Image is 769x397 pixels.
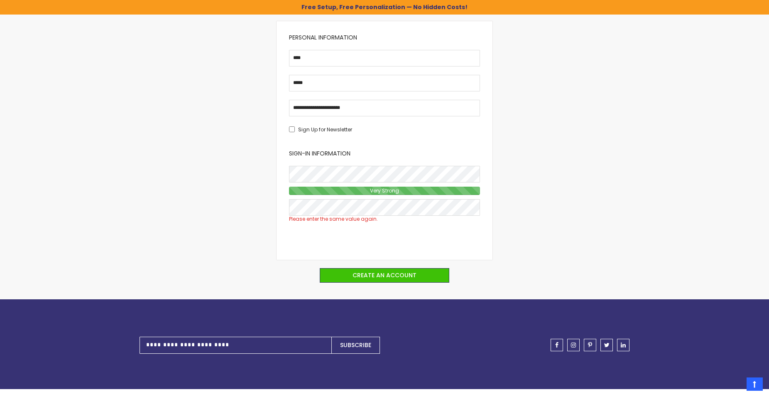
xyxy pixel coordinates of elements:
button: Create an Account [320,268,449,283]
div: Please enter the same value again. [289,216,480,222]
button: Subscribe [331,337,380,354]
span: Sign-in Information [289,149,350,158]
span: Personal Information [289,33,357,42]
span: twitter [604,342,610,348]
a: facebook [551,339,563,351]
span: Subscribe [340,341,371,349]
a: linkedin [617,339,629,351]
span: Sign Up for Newsletter [298,126,352,133]
span: facebook [555,342,558,348]
span: instagram [571,342,576,348]
a: instagram [567,339,580,351]
span: linkedin [621,342,626,348]
a: twitter [600,339,613,351]
div: Password Strength: [289,187,480,195]
span: Create an Account [353,271,416,279]
span: pinterest [588,342,592,348]
iframe: Google Customer Reviews [700,375,769,397]
a: pinterest [584,339,596,351]
span: Very Strong [368,187,401,194]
